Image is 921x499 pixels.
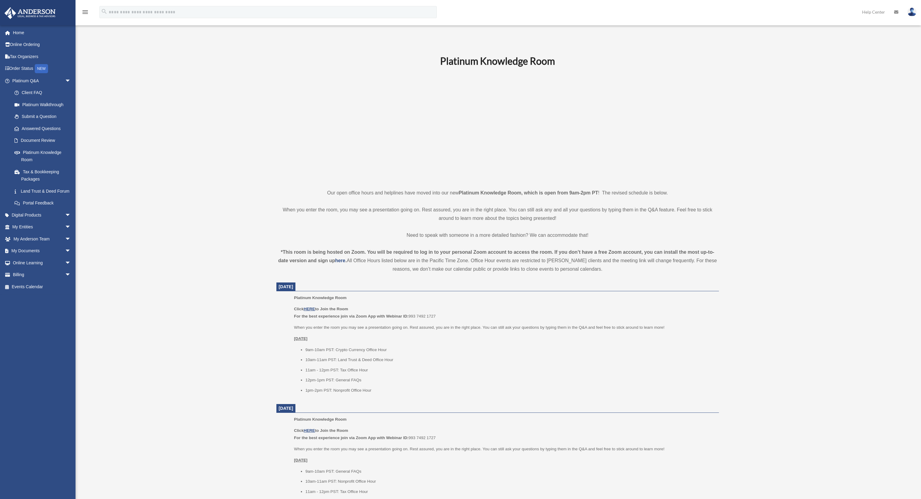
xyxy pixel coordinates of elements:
[279,284,293,289] span: [DATE]
[4,27,80,39] a: Home
[305,468,715,475] li: 9am-10am PST: General FAQs
[459,190,598,195] strong: Platinum Knowledge Room, which is open from 9am-2pm PT
[294,458,308,462] u: [DATE]
[305,488,715,495] li: 11am - 12pm PST: Tax Office Hour
[65,245,77,257] span: arrow_drop_down
[4,221,80,233] a: My Entitiesarrow_drop_down
[305,387,715,394] li: 1pm-2pm PST: Nonprofit Office Hour
[305,377,715,384] li: 12pm-1pm PST: General FAQs
[65,269,77,281] span: arrow_drop_down
[65,209,77,221] span: arrow_drop_down
[440,55,555,67] b: Platinum Knowledge Room
[4,281,80,293] a: Events Calendar
[4,63,80,75] a: Order StatusNEW
[65,75,77,87] span: arrow_drop_down
[8,135,80,147] a: Document Review
[305,478,715,485] li: 10am-11am PST: Nonprofit Office Hour
[294,307,348,311] b: Click to Join the Room
[4,209,80,221] a: Digital Productsarrow_drop_down
[276,231,719,240] p: Need to speak with someone in a more detailed fashion? We can accommodate that!
[4,233,80,245] a: My Anderson Teamarrow_drop_down
[304,428,315,433] a: HERE
[305,356,715,364] li: 10am-11am PST: Land Trust & Deed Office Hour
[304,307,315,311] a: HERE
[294,427,714,441] p: 993 7492 1727
[335,258,345,263] a: here
[294,445,714,453] p: When you enter the room you may see a presentation going on. Rest assured, you are in the right p...
[294,314,408,318] b: For the best experience join via Zoom App with Webinar ID:
[294,428,348,433] b: Click to Join the Room
[4,245,80,257] a: My Documentsarrow_drop_down
[3,7,57,19] img: Anderson Advisors Platinum Portal
[8,99,80,111] a: Platinum Walkthrough
[4,51,80,63] a: Tax Organizers
[294,417,346,422] span: Platinum Knowledge Room
[276,206,719,223] p: When you enter the room, you may see a presentation going on. Rest assured, you are in the right ...
[907,8,916,16] img: User Pic
[65,257,77,269] span: arrow_drop_down
[407,75,588,178] iframe: 231110_Toby_KnowledgeRoom
[8,185,80,197] a: Land Trust & Deed Forum
[8,197,80,209] a: Portal Feedback
[278,249,714,263] strong: *This room is being hosted on Zoom. You will be required to log in to your personal Zoom account ...
[4,269,80,281] a: Billingarrow_drop_down
[8,87,80,99] a: Client FAQ
[294,336,308,341] u: [DATE]
[82,8,89,16] i: menu
[8,166,80,185] a: Tax & Bookkeeping Packages
[294,305,714,320] p: 993 7492 1727
[345,258,346,263] strong: .
[305,367,715,374] li: 11am - 12pm PST: Tax Office Hour
[279,406,293,411] span: [DATE]
[65,221,77,233] span: arrow_drop_down
[65,233,77,245] span: arrow_drop_down
[294,435,408,440] b: For the best experience join via Zoom App with Webinar ID:
[305,346,715,354] li: 9am-10am PST: Crypto Currency Office Hour
[294,324,714,331] p: When you enter the room you may see a presentation going on. Rest assured, you are in the right p...
[4,257,80,269] a: Online Learningarrow_drop_down
[276,189,719,197] p: Our open office hours and helplines have moved into our new ! The revised schedule is below.
[276,248,719,273] div: All Office Hours listed below are in the Pacific Time Zone. Office Hour events are restricted to ...
[35,64,48,73] div: NEW
[4,39,80,51] a: Online Ordering
[8,122,80,135] a: Answered Questions
[101,8,108,15] i: search
[82,11,89,16] a: menu
[8,111,80,123] a: Submit a Question
[4,75,80,87] a: Platinum Q&Aarrow_drop_down
[8,146,77,166] a: Platinum Knowledge Room
[294,295,346,300] span: Platinum Knowledge Room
